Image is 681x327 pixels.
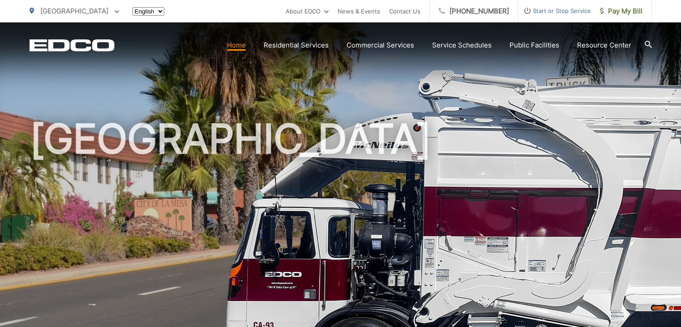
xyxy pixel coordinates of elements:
a: Resource Center [577,40,631,51]
a: Public Facilities [510,40,559,51]
a: Residential Services [264,40,329,51]
select: Select a language [133,7,164,16]
a: News & Events [338,6,380,17]
a: EDCD logo. Return to the homepage. [30,39,115,52]
span: Pay My Bill [600,6,642,17]
a: Service Schedules [432,40,492,51]
a: Commercial Services [347,40,414,51]
a: About EDCO [286,6,329,17]
span: [GEOGRAPHIC_DATA] [40,7,108,15]
a: Contact Us [389,6,420,17]
a: Home [227,40,246,51]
